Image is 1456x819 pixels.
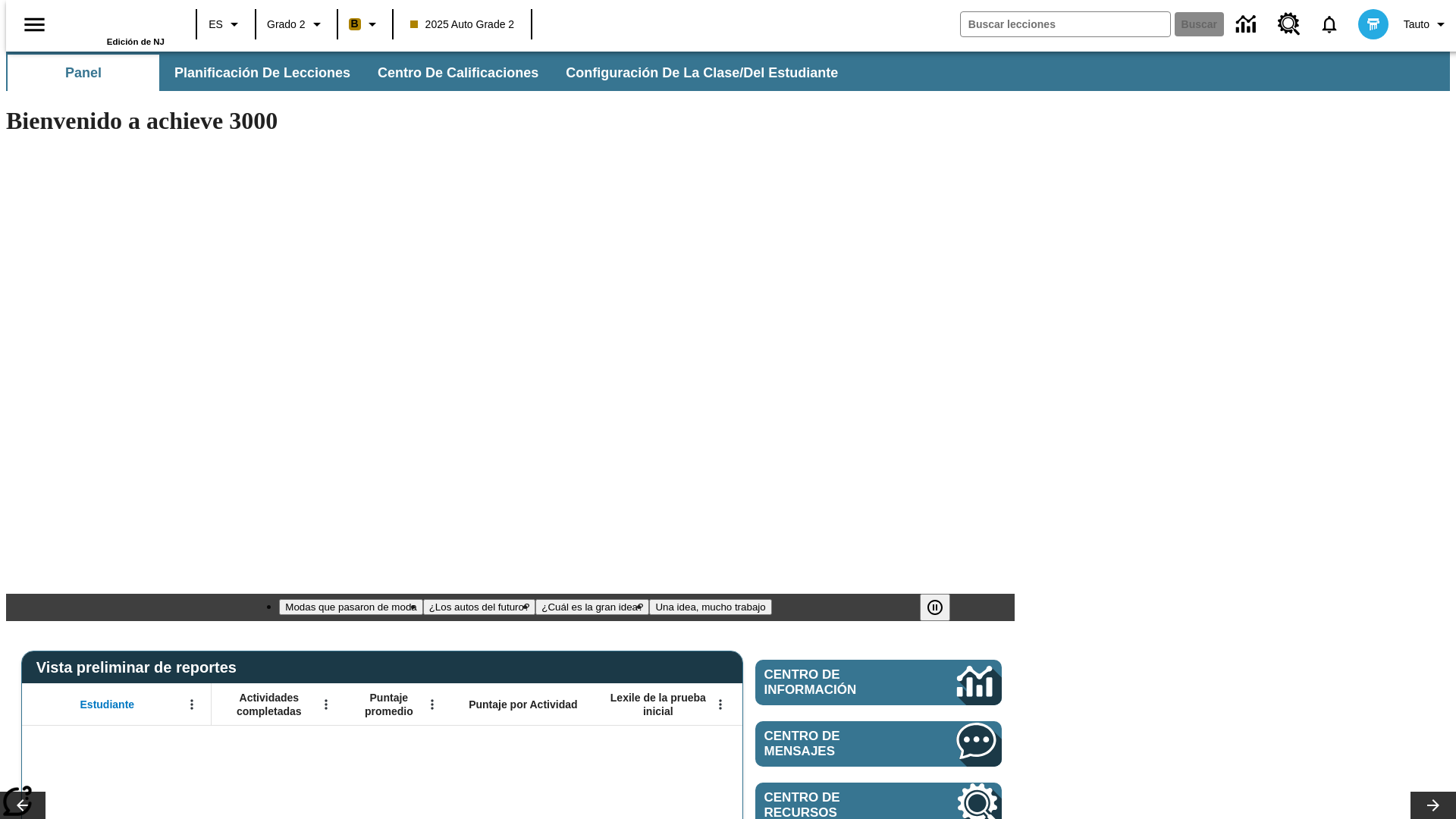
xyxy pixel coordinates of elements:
[566,64,838,82] span: Configuración de la clase/del estudiante
[1410,792,1456,819] button: Carrusel de lecciones, seguir
[180,693,203,716] button: Abrir menú
[209,17,223,33] span: ES
[219,691,319,718] span: Actividades completadas
[709,693,732,716] button: Abrir menú
[162,55,362,91] button: Planificación de lecciones
[603,691,714,718] span: Lexile de la prueba inicial
[6,107,1015,135] h1: Bienvenido a achieve 3000
[469,698,577,711] span: Puntaje por Actividad
[351,14,359,33] span: B
[36,659,244,676] span: Vista preliminar de reportes
[202,11,250,38] button: Lenguaje: ES, Selecciona un idioma
[378,64,538,82] span: Centro de calificaciones
[66,7,165,37] a: Portada
[174,64,350,82] span: Planificación de lecciones
[6,52,1450,91] div: Subbarra de navegación
[366,55,551,91] button: Centro de calificaciones
[1269,4,1310,45] a: Centro de recursos, Se abrirá en una pestaña nueva.
[1227,4,1269,45] a: Centro de información
[1310,5,1349,44] a: Notificaciones
[8,55,159,91] button: Panel
[343,11,388,38] button: Boost El color de la clase es anaranjado claro. Cambiar el color de la clase.
[421,693,444,716] button: Abrir menú
[554,55,850,91] button: Configuración de la clase/del estudiante
[65,64,102,82] span: Panel
[261,11,332,38] button: Grado: Grado 2, Elige un grado
[920,594,950,621] button: Pausar
[353,691,425,718] span: Puntaje promedio
[1404,17,1429,33] span: Tauto
[279,599,422,615] button: Diapositiva 1 Modas que pasaron de moda
[1349,5,1398,44] button: Escoja un nuevo avatar
[535,599,649,615] button: Diapositiva 3 ¿Cuál es la gran idea?
[1358,9,1389,39] img: avatar image
[755,721,1002,767] a: Centro de mensajes
[423,599,536,615] button: Diapositiva 2 ¿Los autos del futuro?
[66,5,165,46] div: Portada
[920,594,965,621] div: Pausar
[1398,11,1456,38] button: Perfil/Configuración
[764,729,912,759] span: Centro de mensajes
[267,17,306,33] span: Grado 2
[80,698,135,711] span: Estudiante
[315,693,337,716] button: Abrir menú
[12,2,57,47] button: Abrir el menú lateral
[755,660,1002,705] a: Centro de información
[6,55,852,91] div: Subbarra de navegación
[961,12,1170,36] input: Buscar campo
[649,599,771,615] button: Diapositiva 4 Una idea, mucho trabajo
[107,37,165,46] span: Edición de NJ
[410,17,515,33] span: 2025 Auto Grade 2
[764,667,906,698] span: Centro de información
